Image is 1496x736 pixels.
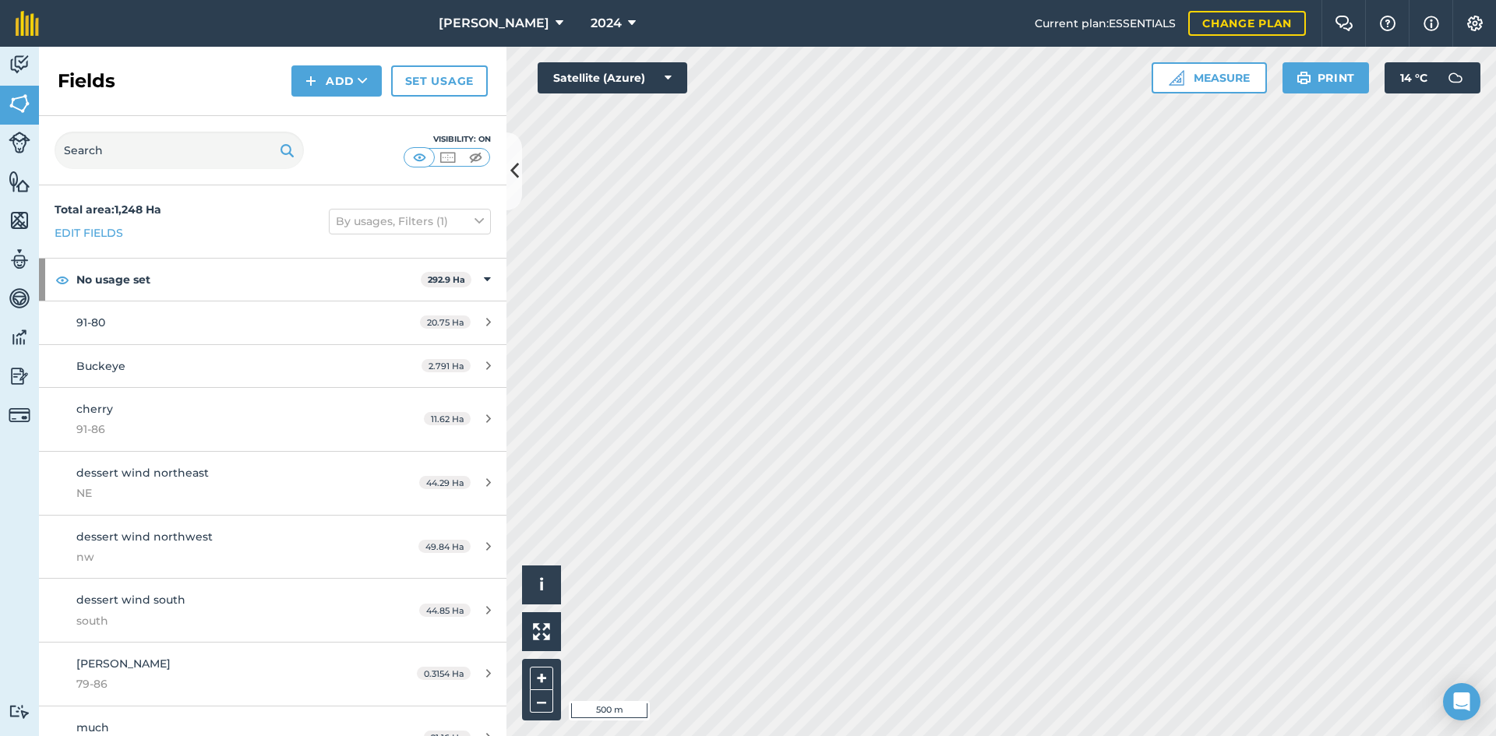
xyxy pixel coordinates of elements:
[76,359,125,373] span: Buckeye
[9,704,30,719] img: svg+xml;base64,PD94bWwgdmVyc2lvbj0iMS4wIiBlbmNvZGluZz0idXRmLTgiPz4KPCEtLSBHZW5lcmF0b3I6IEFkb2JlIE...
[39,259,506,301] div: No usage set292.9 Ha
[418,540,471,553] span: 49.84 Ha
[522,565,561,604] button: i
[39,452,506,515] a: dessert wind northeastNE44.29 Ha
[76,593,185,607] span: dessert wind south
[39,345,506,387] a: Buckeye2.791 Ha
[9,404,30,426] img: svg+xml;base64,PD94bWwgdmVyc2lvbj0iMS4wIiBlbmNvZGluZz0idXRmLTgiPz4KPCEtLSBHZW5lcmF0b3I6IEFkb2JlIE...
[1400,62,1427,93] span: 14 ° C
[9,53,30,76] img: svg+xml;base64,PD94bWwgdmVyc2lvbj0iMS4wIiBlbmNvZGluZz0idXRmLTgiPz4KPCEtLSBHZW5lcmF0b3I6IEFkb2JlIE...
[391,65,488,97] a: Set usage
[305,72,316,90] img: svg+xml;base64,PHN2ZyB4bWxucz0iaHR0cDovL3d3dy53My5vcmcvMjAwMC9zdmciIHdpZHRoPSIxNCIgaGVpZ2h0PSIyNC...
[533,623,550,640] img: Four arrows, one pointing top left, one top right, one bottom right and the last bottom left
[55,132,304,169] input: Search
[1443,683,1480,720] div: Open Intercom Messenger
[9,326,30,349] img: svg+xml;base64,PD94bWwgdmVyc2lvbj0iMS4wIiBlbmNvZGluZz0idXRmLTgiPz4KPCEtLSBHZW5lcmF0b3I6IEFkb2JlIE...
[410,150,429,165] img: svg+xml;base64,PHN2ZyB4bWxucz0iaHR0cDovL3d3dy53My5vcmcvMjAwMC9zdmciIHdpZHRoPSI1MCIgaGVpZ2h0PSI0MC...
[39,643,506,706] a: [PERSON_NAME]79-860.3154 Ha
[538,62,687,93] button: Satellite (Azure)
[76,315,105,329] span: 91-80
[55,270,69,289] img: svg+xml;base64,PHN2ZyB4bWxucz0iaHR0cDovL3d3dy53My5vcmcvMjAwMC9zdmciIHdpZHRoPSIxOCIgaGVpZ2h0PSIyNC...
[58,69,115,93] h2: Fields
[76,259,421,301] strong: No usage set
[9,209,30,232] img: svg+xml;base64,PHN2ZyB4bWxucz0iaHR0cDovL3d3dy53My5vcmcvMjAwMC9zdmciIHdpZHRoPSI1NiIgaGVpZ2h0PSI2MC...
[424,412,471,425] span: 11.62 Ha
[417,667,471,680] span: 0.3154 Ha
[428,274,465,285] strong: 292.9 Ha
[76,720,109,734] span: much
[16,11,39,36] img: fieldmargin Logo
[76,548,369,565] span: nw
[76,675,369,692] span: 79-86
[1440,62,1471,93] img: svg+xml;base64,PD94bWwgdmVyc2lvbj0iMS4wIiBlbmNvZGluZz0idXRmLTgiPz4KPCEtLSBHZW5lcmF0b3I6IEFkb2JlIE...
[1378,16,1397,31] img: A question mark icon
[539,575,544,594] span: i
[39,301,506,343] a: 91-8020.75 Ha
[419,476,471,489] span: 44.29 Ha
[1169,70,1184,86] img: Ruler icon
[280,141,295,160] img: svg+xml;base64,PHN2ZyB4bWxucz0iaHR0cDovL3d3dy53My5vcmcvMjAwMC9zdmciIHdpZHRoPSIxOSIgaGVpZ2h0PSIyNC...
[39,579,506,642] a: dessert wind southsouth44.85 Ha
[1283,62,1370,93] button: Print
[329,209,491,234] button: By usages, Filters (1)
[439,14,549,33] span: [PERSON_NAME]
[76,402,113,416] span: cherry
[291,65,382,97] button: Add
[55,202,161,217] strong: Total area : 1,248 Ha
[76,612,369,629] span: south
[530,667,553,690] button: +
[9,248,30,271] img: svg+xml;base64,PD94bWwgdmVyc2lvbj0iMS4wIiBlbmNvZGluZz0idXRmLTgiPz4KPCEtLSBHZW5lcmF0b3I6IEFkb2JlIE...
[466,150,485,165] img: svg+xml;base64,PHN2ZyB4bWxucz0iaHR0cDovL3d3dy53My5vcmcvMjAwMC9zdmciIHdpZHRoPSI1MCIgaGVpZ2h0PSI0MC...
[76,421,369,438] span: 91-86
[1335,16,1353,31] img: Two speech bubbles overlapping with the left bubble in the forefront
[76,657,171,671] span: [PERSON_NAME]
[76,484,369,502] span: NE
[591,14,622,33] span: 2024
[438,150,457,165] img: svg+xml;base64,PHN2ZyB4bWxucz0iaHR0cDovL3d3dy53My5vcmcvMjAwMC9zdmciIHdpZHRoPSI1MCIgaGVpZ2h0PSI0MC...
[1297,69,1311,87] img: svg+xml;base64,PHN2ZyB4bWxucz0iaHR0cDovL3d3dy53My5vcmcvMjAwMC9zdmciIHdpZHRoPSIxOSIgaGVpZ2h0PSIyNC...
[76,466,209,480] span: dessert wind northeast
[422,359,471,372] span: 2.791 Ha
[1188,11,1306,36] a: Change plan
[9,364,30,388] img: svg+xml;base64,PD94bWwgdmVyc2lvbj0iMS4wIiBlbmNvZGluZz0idXRmLTgiPz4KPCEtLSBHZW5lcmF0b3I6IEFkb2JlIE...
[76,530,213,544] span: dessert wind northwest
[9,132,30,153] img: svg+xml;base64,PD94bWwgdmVyc2lvbj0iMS4wIiBlbmNvZGluZz0idXRmLTgiPz4KPCEtLSBHZW5lcmF0b3I6IEFkb2JlIE...
[404,133,491,146] div: Visibility: On
[9,287,30,310] img: svg+xml;base64,PD94bWwgdmVyc2lvbj0iMS4wIiBlbmNvZGluZz0idXRmLTgiPz4KPCEtLSBHZW5lcmF0b3I6IEFkb2JlIE...
[1035,15,1176,32] span: Current plan : ESSENTIALS
[9,92,30,115] img: svg+xml;base64,PHN2ZyB4bWxucz0iaHR0cDovL3d3dy53My5vcmcvMjAwMC9zdmciIHdpZHRoPSI1NiIgaGVpZ2h0PSI2MC...
[1424,14,1439,33] img: svg+xml;base64,PHN2ZyB4bWxucz0iaHR0cDovL3d3dy53My5vcmcvMjAwMC9zdmciIHdpZHRoPSIxNyIgaGVpZ2h0PSIxNy...
[1152,62,1267,93] button: Measure
[39,516,506,579] a: dessert wind northwestnw49.84 Ha
[55,224,123,241] a: Edit fields
[9,170,30,193] img: svg+xml;base64,PHN2ZyB4bWxucz0iaHR0cDovL3d3dy53My5vcmcvMjAwMC9zdmciIHdpZHRoPSI1NiIgaGVpZ2h0PSI2MC...
[530,690,553,713] button: –
[1385,62,1480,93] button: 14 °C
[1466,16,1484,31] img: A cog icon
[420,315,471,329] span: 20.75 Ha
[39,388,506,451] a: cherry91-8611.62 Ha
[419,604,471,617] span: 44.85 Ha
